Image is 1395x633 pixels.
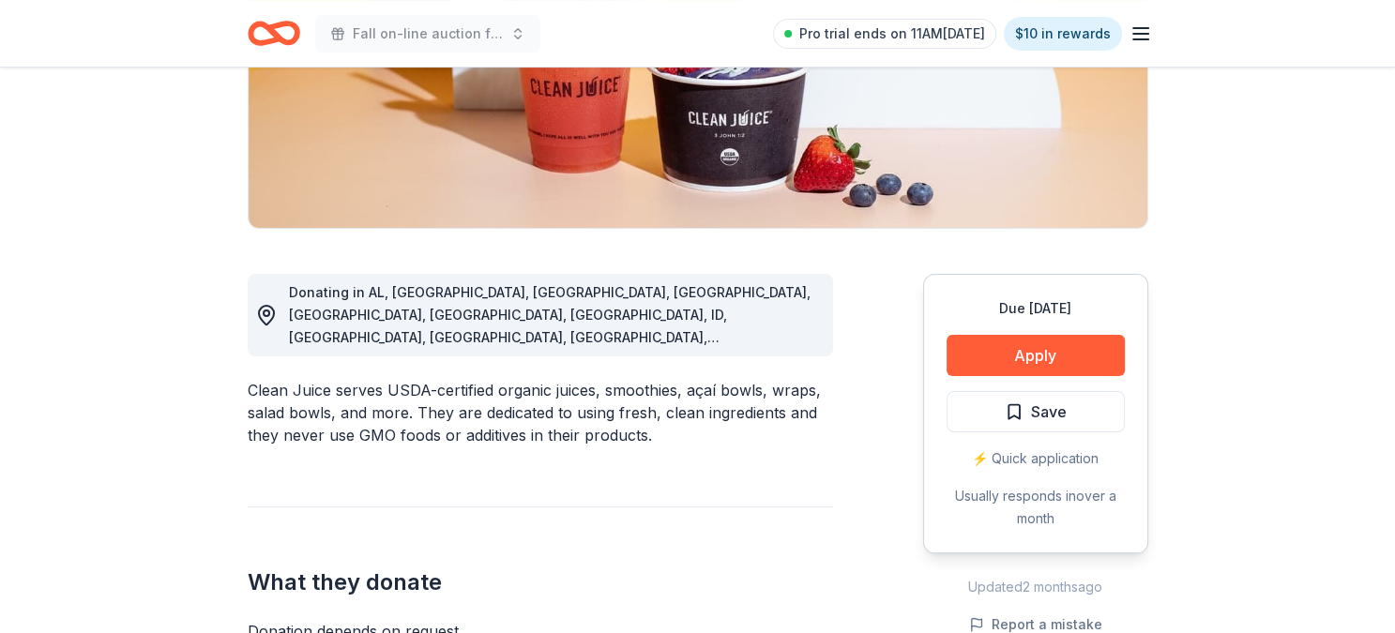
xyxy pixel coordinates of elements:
[947,391,1125,432] button: Save
[947,297,1125,320] div: Due [DATE]
[1004,17,1122,51] a: $10 in rewards
[923,576,1148,598] div: Updated 2 months ago
[947,485,1125,530] div: Usually responds in over a month
[315,15,540,53] button: Fall on-line auction fundraiser
[799,23,985,45] span: Pro trial ends on 11AM[DATE]
[248,11,300,55] a: Home
[289,284,811,480] span: Donating in AL, [GEOGRAPHIC_DATA], [GEOGRAPHIC_DATA], [GEOGRAPHIC_DATA], [GEOGRAPHIC_DATA], [GEOG...
[947,447,1125,470] div: ⚡️ Quick application
[248,567,833,597] h2: What they donate
[947,335,1125,376] button: Apply
[248,379,833,446] div: Clean Juice serves USDA-certified organic juices, smoothies, açaí bowls, wraps, salad bowls, and ...
[773,19,996,49] a: Pro trial ends on 11AM[DATE]
[1031,399,1067,424] span: Save
[353,23,503,45] span: Fall on-line auction fundraiser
